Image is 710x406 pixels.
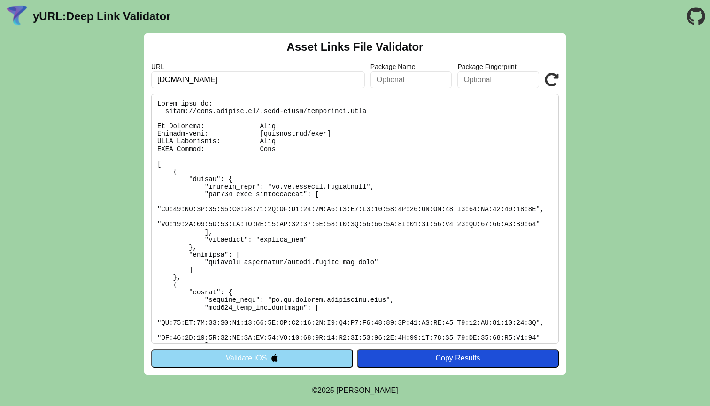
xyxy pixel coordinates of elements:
span: 2025 [317,386,334,394]
footer: © [312,375,398,406]
input: Required [151,71,365,88]
label: Package Name [370,63,452,70]
pre: Lorem ipsu do: sitam://cons.adipisc.el/.sedd-eiusm/temporinci.utla Et Dolorema: Aliq Enimadm-veni... [151,94,559,344]
button: Copy Results [357,349,559,367]
img: appleIcon.svg [270,354,278,362]
button: Validate iOS [151,349,353,367]
label: Package Fingerprint [457,63,539,70]
a: yURL:Deep Link Validator [33,10,170,23]
div: Copy Results [362,354,554,362]
a: Michael Ibragimchayev's Personal Site [336,386,398,394]
img: yURL Logo [5,4,29,29]
h2: Asset Links File Validator [287,40,424,54]
input: Optional [457,71,539,88]
input: Optional [370,71,452,88]
label: URL [151,63,365,70]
